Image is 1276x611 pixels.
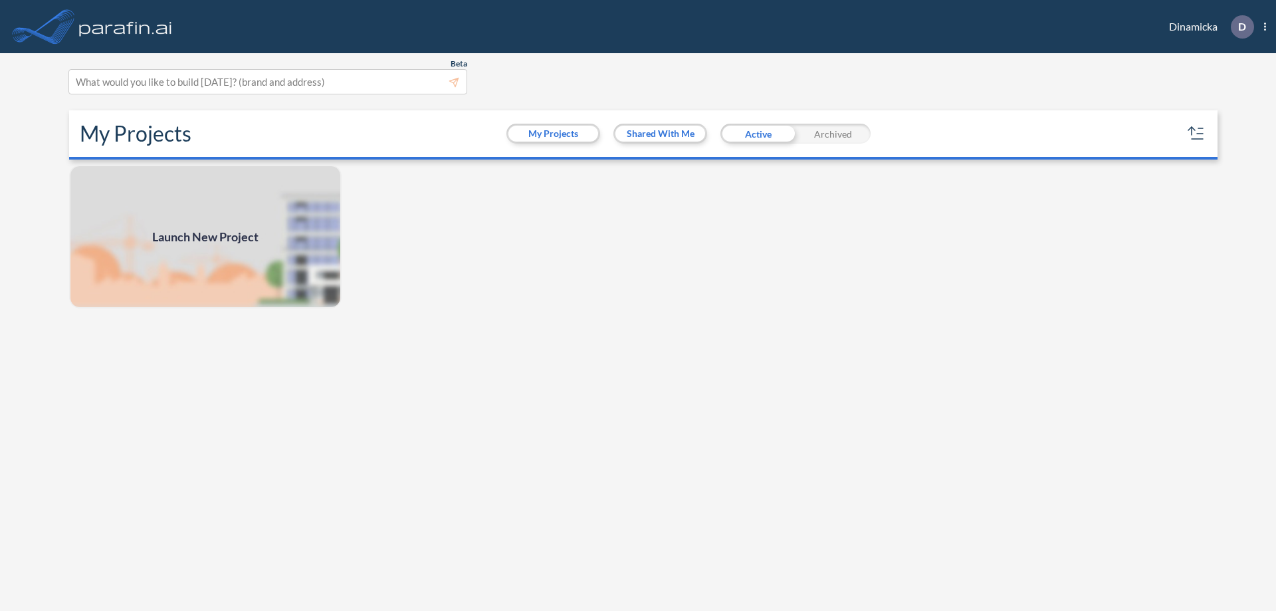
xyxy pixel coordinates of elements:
[69,165,342,308] a: Launch New Project
[451,59,467,69] span: Beta
[720,124,796,144] div: Active
[69,165,342,308] img: add
[76,13,175,40] img: logo
[508,126,598,142] button: My Projects
[152,228,259,246] span: Launch New Project
[1149,15,1266,39] div: Dinamicka
[796,124,871,144] div: Archived
[1238,21,1246,33] p: D
[615,126,705,142] button: Shared With Me
[80,121,191,146] h2: My Projects
[1186,123,1207,144] button: sort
